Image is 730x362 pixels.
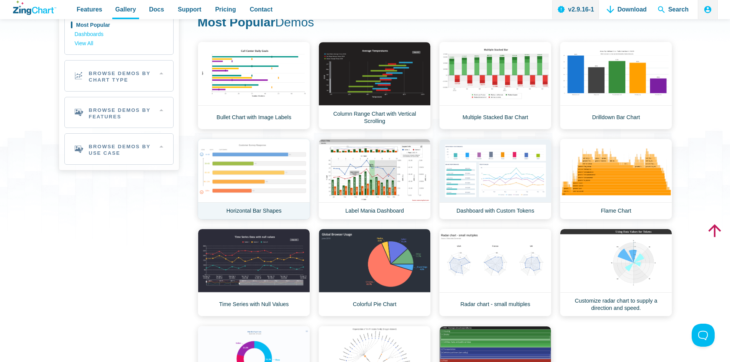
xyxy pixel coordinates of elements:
[198,15,276,29] strong: Most Popular
[178,4,201,15] span: Support
[65,134,173,164] h2: Browse Demos By Use Case
[75,21,163,30] a: Most Popular
[560,42,672,129] a: Drilldown Bar Chart
[198,42,310,129] a: Bullet Chart with Image Labels
[318,229,431,316] a: Colorful Pie Chart
[250,4,273,15] span: Contact
[439,42,551,129] a: Multiple Stacked Bar Chart
[115,4,136,15] span: Gallery
[560,229,672,316] a: Customize radar chart to supply a direction and speed.
[65,97,173,128] h2: Browse Demos By Features
[560,139,672,219] a: Flame Chart
[198,139,310,219] a: Horizontal Bar Shapes
[77,4,102,15] span: Features
[439,229,551,316] a: Radar chart - small multiples
[65,61,173,91] h2: Browse Demos By Chart Type
[75,30,163,39] a: Dashboards
[692,324,715,347] iframe: Toggle Customer Support
[439,139,551,219] a: Dashboard with Custom Tokens
[13,1,56,15] a: ZingChart Logo. Click to return to the homepage
[198,15,672,32] h1: Demos
[318,139,431,219] a: Label Mania Dashboard
[198,229,310,316] a: Time Series with Null Values
[149,4,164,15] span: Docs
[318,42,431,129] a: Column Range Chart with Vertical Scrolling
[75,39,163,48] a: View All
[215,4,236,15] span: Pricing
